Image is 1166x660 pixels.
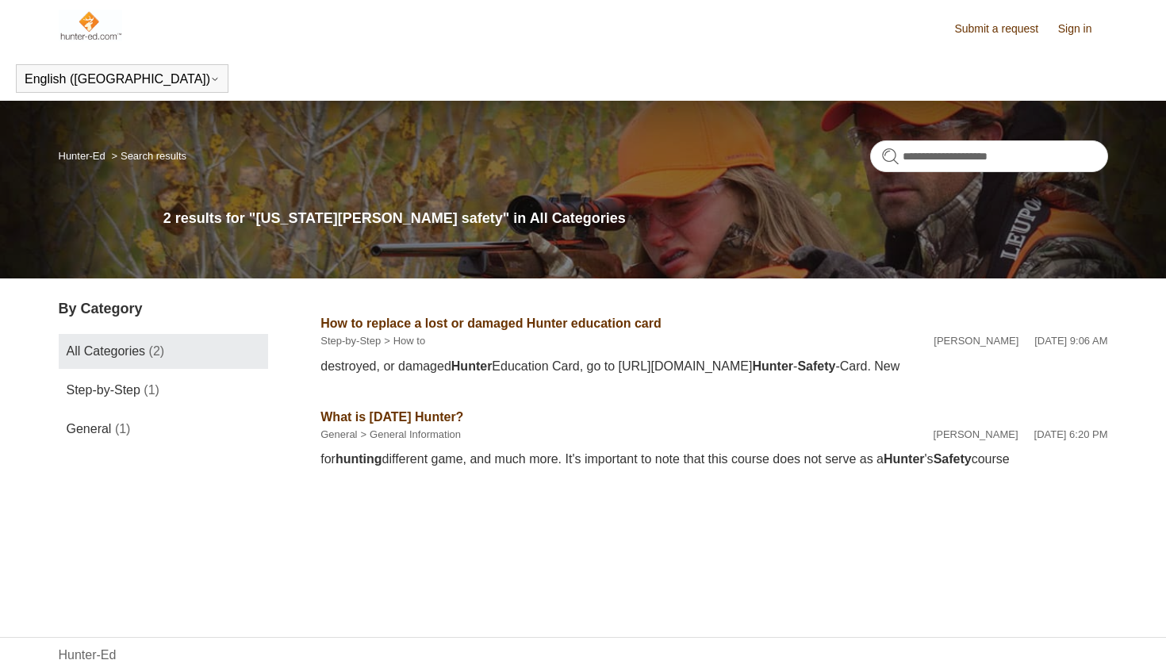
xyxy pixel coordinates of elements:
div: destroyed, or damaged Education Card, go to [URL][DOMAIN_NAME] - -Card. New [320,357,1107,376]
li: Hunter-Ed [59,150,109,162]
div: for different game, and much more. It's important to note that this course does not serve as a 's... [320,450,1107,469]
span: (1) [144,383,159,397]
li: [PERSON_NAME] [934,427,1018,443]
img: Hunter-Ed Help Center home page [59,10,123,41]
a: Sign in [1058,21,1108,37]
a: General Information [370,428,461,440]
a: Step-by-Step [320,335,381,347]
a: General (1) [59,412,269,447]
em: hunting [336,452,382,466]
em: Safety [934,452,972,466]
em: Hunter [752,359,793,373]
span: Step-by-Step [67,383,140,397]
input: Search [870,140,1108,172]
li: Step-by-Step [320,333,381,349]
a: All Categories (2) [59,334,269,369]
span: (1) [115,422,131,436]
li: Search results [108,150,186,162]
em: Hunter [451,359,493,373]
li: How to [381,333,425,349]
li: [PERSON_NAME] [934,333,1018,349]
span: (2) [149,344,165,358]
button: English ([GEOGRAPHIC_DATA]) [25,72,220,86]
span: All Categories [67,344,146,358]
li: General [320,427,357,443]
a: General [320,428,357,440]
a: How to [393,335,425,347]
em: Hunter [884,452,925,466]
time: 07/28/2022, 09:06 [1034,335,1107,347]
li: General Information [358,427,462,443]
time: 02/12/2024, 18:20 [1034,428,1108,440]
em: Safety [797,359,835,373]
a: Step-by-Step (1) [59,373,269,408]
a: How to replace a lost or damaged Hunter education card [320,317,661,330]
div: Chat Support [1064,607,1155,648]
span: General [67,422,112,436]
a: What is [DATE] Hunter? [320,410,463,424]
h3: By Category [59,298,269,320]
a: Submit a request [954,21,1054,37]
h1: 2 results for "[US_STATE][PERSON_NAME] safety" in All Categories [163,208,1108,229]
a: Hunter-Ed [59,150,105,162]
